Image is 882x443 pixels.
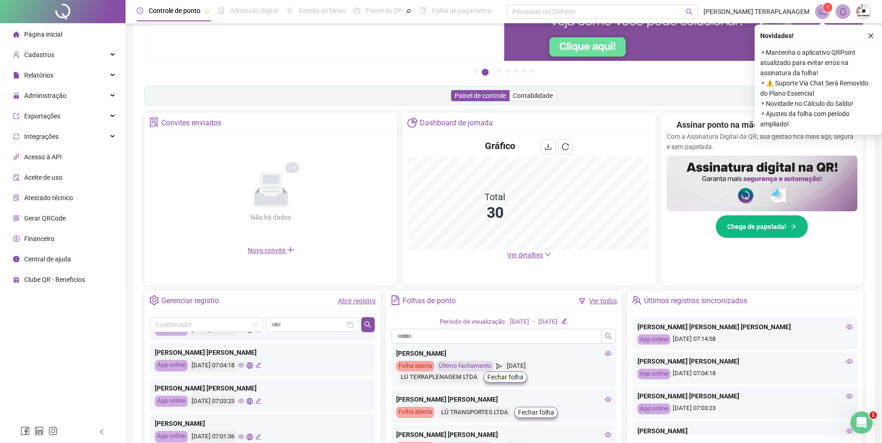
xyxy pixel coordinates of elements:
img: 52531 [856,5,870,19]
button: 4 [505,69,510,73]
div: [PERSON_NAME] [155,418,370,429]
div: Folha aberta [396,361,434,371]
span: Painel de controle [455,92,506,99]
span: facebook [20,426,30,436]
span: sun [286,7,293,14]
span: left [99,429,105,435]
span: search [686,8,693,15]
a: Ver detalhes down [507,251,551,259]
div: [PERSON_NAME] [PERSON_NAME] [155,383,370,393]
div: Dashboard de jornada [420,115,493,131]
span: file-text [391,295,400,305]
div: Período de visualização: [440,317,506,327]
a: Abrir registro [338,297,376,305]
span: dashboard [354,7,360,14]
span: Aceite de uso [24,174,62,181]
span: eye [605,431,611,438]
span: Ver detalhes [507,251,543,259]
div: App online [637,404,670,414]
span: edit [255,362,261,368]
iframe: Intercom live chat [850,411,873,434]
div: [PERSON_NAME] [PERSON_NAME] [637,356,853,366]
div: App online [155,431,188,443]
div: Últimos registros sincronizados [644,293,747,309]
span: linkedin [34,426,44,436]
span: [PERSON_NAME] TERRAPLANAGEM [703,7,809,17]
span: gift [13,276,20,283]
span: reload [562,143,569,150]
span: qrcode [13,215,20,221]
span: Página inicial [24,31,62,38]
span: filter [579,298,585,304]
span: edit [561,318,567,324]
div: LÚ TERRAPLENAGEM LTDA [398,372,480,383]
span: Cadastros [24,51,54,59]
a: Ver todos [589,297,617,305]
span: Integrações [24,133,59,140]
span: notification [818,7,827,16]
div: [DATE] [504,361,528,371]
span: Gestão de férias [298,7,345,14]
div: [PERSON_NAME] [396,348,611,358]
span: close [868,33,874,39]
button: 6 [522,69,526,73]
span: Admissão digital [230,7,278,14]
span: info-circle [13,256,20,262]
div: [DATE] 07:01:36 [190,431,236,443]
div: [PERSON_NAME] [PERSON_NAME] [396,430,611,440]
span: Relatórios [24,72,53,79]
span: eye [238,434,244,440]
button: 3 [497,69,501,73]
button: 7 [530,69,535,73]
span: ⚬ Mantenha o aplicativo QRPoint atualizado para evitar erros na assinatura da folha! [760,47,876,78]
div: App online [637,369,670,379]
span: global [246,434,252,440]
span: Gerar QRCode [24,215,66,222]
span: setting [149,295,159,305]
div: [PERSON_NAME] [PERSON_NAME] [396,394,611,404]
div: Último fechamento [437,361,494,371]
span: eye [238,362,244,368]
div: [DATE] 07:03:23 [637,404,853,414]
sup: 1 [823,3,832,12]
span: file-done [218,7,225,14]
div: Não há dados [228,212,314,222]
span: eye [238,398,244,404]
span: Financeiro [24,235,54,242]
span: file [13,72,20,78]
span: sync [13,133,20,140]
span: plus [287,246,294,254]
span: lock [13,92,20,99]
span: ⚬ Ajustes da folha com período ampliado! [760,109,876,129]
div: [PERSON_NAME] [PERSON_NAME] [155,347,370,358]
span: pie-chart [407,117,417,127]
span: Fechar folha [487,372,524,382]
span: Atestado técnico [24,194,73,202]
div: [PERSON_NAME] [PERSON_NAME] [637,391,853,401]
div: [DATE] 07:04:18 [637,369,853,379]
span: Novidades ! [760,31,794,41]
div: App online [155,396,188,407]
div: [PERSON_NAME] [637,426,853,436]
span: eye [846,358,853,365]
span: user-add [13,52,20,58]
span: search [364,321,371,328]
span: solution [13,195,20,201]
span: ⚬ Novidade no Cálculo do Saldo! [760,98,876,109]
span: edit [255,434,261,440]
span: eye [846,428,853,434]
div: [DATE] 07:04:18 [190,360,236,371]
div: - [533,317,535,327]
div: Gerenciar registro [161,293,219,309]
button: 2 [482,69,489,76]
span: solution [149,117,159,127]
div: [DATE] [538,317,557,327]
span: ⚬ ⚠️ Suporte Via Chat Será Removido do Plano Essencial [760,78,876,98]
span: api [13,154,20,160]
div: App online [155,360,188,371]
div: [DATE] 07:14:58 [637,334,853,345]
span: eye [605,350,611,357]
span: Clube QR - Beneficios [24,276,85,283]
span: Contabilidade [513,92,553,99]
span: eye [846,393,853,399]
